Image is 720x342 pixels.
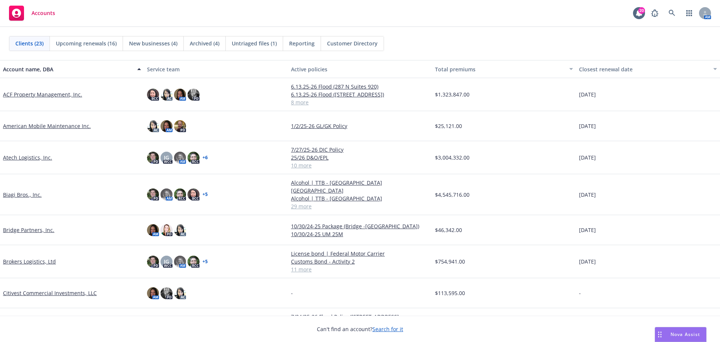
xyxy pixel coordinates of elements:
a: License bond | Federal Motor Carrier [291,250,429,258]
a: Bridge Partners, Inc. [3,226,54,234]
span: [DATE] [579,191,596,199]
button: Closest renewal date [576,60,720,78]
span: Customer Directory [327,39,378,47]
a: Switch app [682,6,697,21]
img: photo [147,287,159,299]
img: photo [147,120,159,132]
button: Service team [144,60,288,78]
img: photo [174,287,186,299]
img: photo [174,224,186,236]
span: [DATE] [579,226,596,234]
button: Nova Assist [655,327,706,342]
button: Total premiums [432,60,576,78]
span: $46,342.00 [435,226,462,234]
a: 10/30/24-25 UM 25M [291,230,429,238]
img: photo [147,224,159,236]
div: Account name, DBA [3,65,133,73]
img: photo [147,89,159,101]
span: [DATE] [579,90,596,98]
span: Upcoming renewals (16) [56,39,117,47]
span: $3,004,332.00 [435,154,469,161]
a: 7/27/25-26 DIC Policy [291,146,429,154]
img: photo [174,256,186,268]
img: photo [174,188,186,200]
span: JG [164,154,169,161]
img: photo [160,224,172,236]
img: photo [147,256,159,268]
img: photo [160,120,172,132]
a: 8 more [291,98,429,106]
img: photo [160,89,172,101]
a: 6.13.25-26 Flood ([STREET_ADDRESS]) [291,90,429,98]
a: Alcohol | TTB - [GEOGRAPHIC_DATA] [291,194,429,202]
a: 6.13.25-26 Flood (287 N Suites 920) [291,83,429,90]
div: Service team [147,65,285,73]
a: 29 more [291,202,429,210]
img: photo [174,152,186,164]
span: Archived (4) [190,39,219,47]
img: photo [147,152,159,164]
span: JG [164,258,169,265]
span: Reporting [289,39,315,47]
div: Drag to move [655,327,664,342]
a: Search [664,6,679,21]
span: Untriaged files (1) [232,39,277,47]
a: 1/2/25-26 GL/GK Policy [291,122,429,130]
img: photo [160,188,172,200]
img: photo [187,188,199,200]
div: Active policies [291,65,429,73]
span: [DATE] [579,258,596,265]
div: 20 [638,7,645,14]
a: Customs Bond - Activity 2 [291,258,429,265]
button: Active policies [288,60,432,78]
a: Search for it [372,325,403,333]
img: photo [187,256,199,268]
a: Biagi Bros., Inc. [3,191,42,199]
div: Closest renewal date [579,65,709,73]
span: $113,595.00 [435,289,465,297]
a: American Mobile Maintenance Inc. [3,122,91,130]
span: $25,121.00 [435,122,462,130]
span: - [291,289,293,297]
img: photo [147,188,159,200]
a: Alcohol | TTB - [GEOGRAPHIC_DATA] [GEOGRAPHIC_DATA] [291,179,429,194]
span: [DATE] [579,154,596,161]
span: [DATE] [579,122,596,130]
span: New businesses (4) [129,39,177,47]
a: Atech Logistics, Inc. [3,154,52,161]
a: 10/30/24-25 Package (Bridge -[GEOGRAPHIC_DATA]) [291,222,429,230]
a: Brokers Logistics, Ltd [3,258,56,265]
a: 11 more [291,265,429,273]
span: Nova Assist [670,331,700,337]
a: Report a Bug [647,6,662,21]
span: Can't find an account? [317,325,403,333]
img: photo [187,152,199,164]
div: Total premiums [435,65,565,73]
span: $4,545,716.00 [435,191,469,199]
span: $1,323,847.00 [435,90,469,98]
span: $754,941.00 [435,258,465,265]
a: 25/26 D&O/EPL [291,154,429,161]
span: Accounts [31,10,55,16]
a: 7/24/25-26 Flood Policy ([STREET_ADDRESS][PERSON_NAME]) [291,313,429,328]
a: Citivest Commercial Investments, LLC [3,289,97,297]
span: Clients (23) [15,39,43,47]
span: - [579,289,581,297]
a: Accounts [6,3,58,24]
img: photo [187,89,199,101]
img: photo [174,120,186,132]
a: 10 more [291,161,429,169]
img: photo [174,89,186,101]
a: + 5 [202,259,208,264]
a: ACF Property Management, Inc. [3,90,82,98]
a: + 6 [202,155,208,160]
a: + 5 [202,192,208,197]
img: photo [160,287,172,299]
